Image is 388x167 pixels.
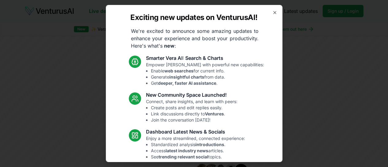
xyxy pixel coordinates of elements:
strong: insightful charts [169,74,204,80]
li: Generate from data. [151,74,264,80]
li: Enable for current info. [151,68,264,74]
p: Connect, share insights, and learn with peers: [146,99,237,123]
strong: trending relevant social [159,154,208,159]
li: Join the conversation [DATE]! [151,117,237,123]
strong: deeper, faster AI assistance [158,80,216,86]
strong: new [164,43,175,49]
h2: Exciting new updates on VenturusAI! [130,13,257,22]
strong: web searches [164,68,194,73]
h3: Smarter Vera AI: Search & Charts [146,54,264,62]
li: Link discussions directly to . [151,111,237,117]
p: Empower [PERSON_NAME] with powerful new capabilities: [146,62,264,86]
li: Standardized analysis . [151,142,245,148]
strong: introductions [195,142,224,147]
p: Enjoy a more streamlined, connected experience: [146,135,245,160]
h3: Dashboard Latest News & Socials [146,128,245,135]
li: Create posts and edit replies easily. [151,105,237,111]
strong: latest industry news [166,148,208,153]
p: We're excited to announce some amazing updates to enhance your experience and boost your producti... [126,27,263,49]
h3: New Community Space Launched! [146,91,237,99]
li: See topics. [151,154,245,160]
li: Access articles. [151,148,245,154]
li: Get . [151,80,264,86]
strong: Ventures [205,111,224,116]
